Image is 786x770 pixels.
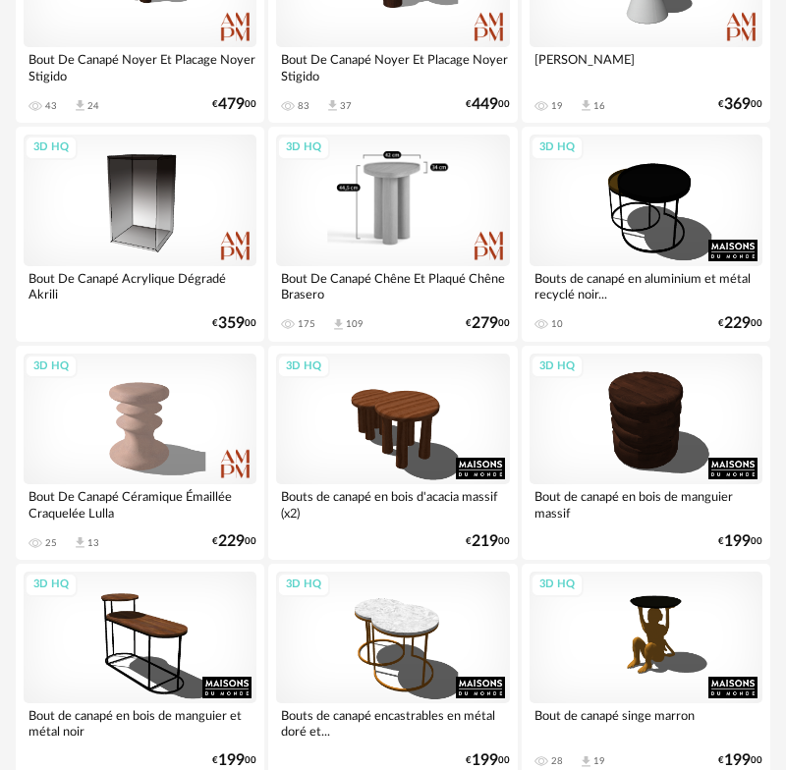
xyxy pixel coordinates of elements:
a: 3D HQ Bout De Canapé Acrylique Dégradé Akrili €35900 [16,127,264,341]
div: Bouts de canapé en aluminium et métal recyclé noir... [530,266,762,305]
div: 3D HQ [277,573,330,597]
div: € 00 [466,754,510,767]
span: 199 [472,754,498,767]
div: 16 [593,100,605,112]
span: Download icon [73,98,87,113]
div: 3D HQ [277,355,330,379]
div: Bout De Canapé Céramique Émaillée Craquelée Lulla [24,484,256,523]
div: 37 [340,100,352,112]
div: Bout de canapé singe marron [530,703,762,742]
div: 109 [346,318,364,330]
span: 279 [472,317,498,330]
div: € 00 [212,317,256,330]
span: 199 [724,535,751,548]
div: Bouts de canapé encastrables en métal doré et... [276,703,509,742]
span: 219 [472,535,498,548]
div: 10 [551,318,563,330]
div: € 00 [718,317,762,330]
div: 175 [298,318,315,330]
span: Download icon [579,754,593,769]
div: € 00 [212,754,256,767]
a: 3D HQ Bouts de canapé en aluminium et métal recyclé noir... 10 €22900 [522,127,770,341]
span: 229 [724,317,751,330]
div: Bouts de canapé en bois d'acacia massif (x2) [276,484,509,523]
span: 199 [218,754,245,767]
div: Bout De Canapé Noyer Et Placage Noyer Stigido [24,47,256,86]
div: Bout De Canapé Acrylique Dégradé Akrili [24,266,256,305]
span: 449 [472,98,498,111]
div: € 00 [466,317,510,330]
div: Bout De Canapé Chêne Et Plaqué Chêne Brasero [276,266,509,305]
div: 28 [551,755,563,767]
div: 3D HQ [531,355,584,379]
div: 13 [87,537,99,549]
span: 369 [724,98,751,111]
div: 19 [551,100,563,112]
div: € 00 [466,98,510,111]
div: 25 [45,537,57,549]
span: Download icon [579,98,593,113]
div: € 00 [466,535,510,548]
div: Bout de canapé en bois de manguier et métal noir [24,703,256,742]
div: € 00 [212,98,256,111]
a: 3D HQ Bout De Canapé Céramique Émaillée Craquelée Lulla 25 Download icon 13 €22900 [16,346,264,560]
div: 3D HQ [531,136,584,160]
span: 359 [218,317,245,330]
span: 229 [218,535,245,548]
span: Download icon [331,317,346,332]
div: [PERSON_NAME] [530,47,762,86]
div: 3D HQ [25,355,78,379]
div: € 00 [718,754,762,767]
a: 3D HQ Bout De Canapé Chêne Et Plaqué Chêne Brasero 175 Download icon 109 €27900 [268,127,517,341]
div: € 00 [718,98,762,111]
div: 43 [45,100,57,112]
div: 83 [298,100,309,112]
div: 19 [593,755,605,767]
div: 3D HQ [531,573,584,597]
div: 3D HQ [25,573,78,597]
div: Bout De Canapé Noyer Et Placage Noyer Stigido [276,47,509,86]
div: € 00 [718,535,762,548]
span: 479 [218,98,245,111]
div: 24 [87,100,99,112]
div: € 00 [212,535,256,548]
span: 199 [724,754,751,767]
span: Download icon [325,98,340,113]
div: 3D HQ [277,136,330,160]
a: 3D HQ Bouts de canapé en bois d'acacia massif (x2) €21900 [268,346,517,560]
span: Download icon [73,535,87,550]
div: 3D HQ [25,136,78,160]
a: 3D HQ Bout de canapé en bois de manguier massif €19900 [522,346,770,560]
div: Bout de canapé en bois de manguier massif [530,484,762,523]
